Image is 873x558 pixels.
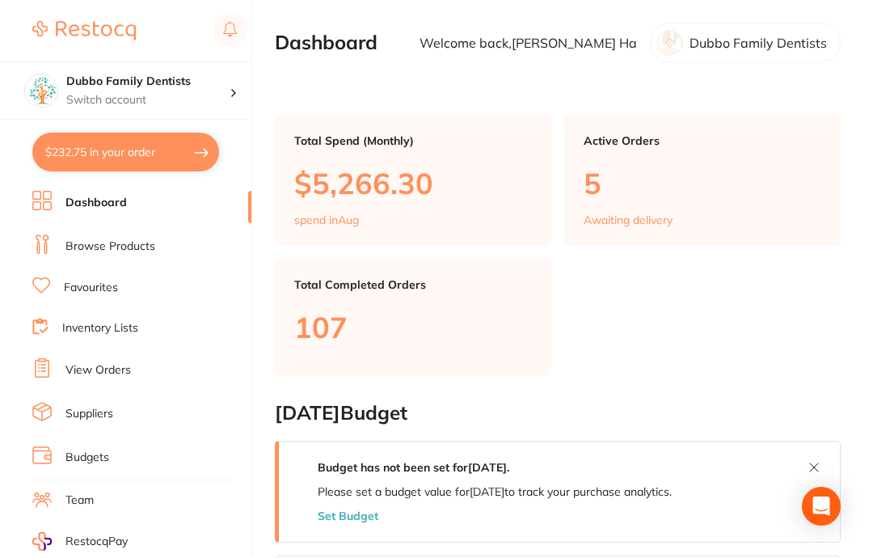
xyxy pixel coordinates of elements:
a: Active Orders5Awaiting delivery [564,115,841,246]
p: Switch account [66,92,230,108]
button: $232.75 in your order [32,133,219,171]
img: RestocqPay [32,532,52,551]
a: Suppliers [65,406,113,422]
a: Favourites [64,280,118,296]
p: Please set a budget value for [DATE] to track your purchase analytics. [318,485,672,498]
p: Total Spend (Monthly) [294,134,532,147]
a: Total Completed Orders107 [275,259,551,376]
p: Dubbo Family Dentists [690,36,827,50]
a: Inventory Lists [62,320,138,336]
button: Set Budget [318,509,378,522]
img: Restocq Logo [32,21,136,40]
a: View Orders [65,362,131,378]
p: Active Orders [584,134,821,147]
a: Total Spend (Monthly)$5,266.30spend inAug [275,115,551,246]
div: Open Intercom Messenger [802,487,841,526]
a: Budgets [65,450,109,466]
p: Awaiting delivery [584,213,673,226]
a: Browse Products [65,239,155,255]
p: 5 [584,167,821,200]
p: Welcome back, [PERSON_NAME] Ha [420,36,637,50]
a: Restocq Logo [32,12,136,49]
a: Team [65,492,94,509]
p: 107 [294,311,532,344]
img: Dubbo Family Dentists [25,74,57,107]
strong: Budget has not been set for [DATE] . [318,460,509,475]
p: Total Completed Orders [294,278,532,291]
p: $5,266.30 [294,167,532,200]
span: RestocqPay [65,534,128,550]
h4: Dubbo Family Dentists [66,74,230,90]
h2: Dashboard [275,32,377,54]
a: RestocqPay [32,532,128,551]
a: Dashboard [65,195,127,211]
p: spend in Aug [294,213,359,226]
h2: [DATE] Budget [275,402,841,425]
